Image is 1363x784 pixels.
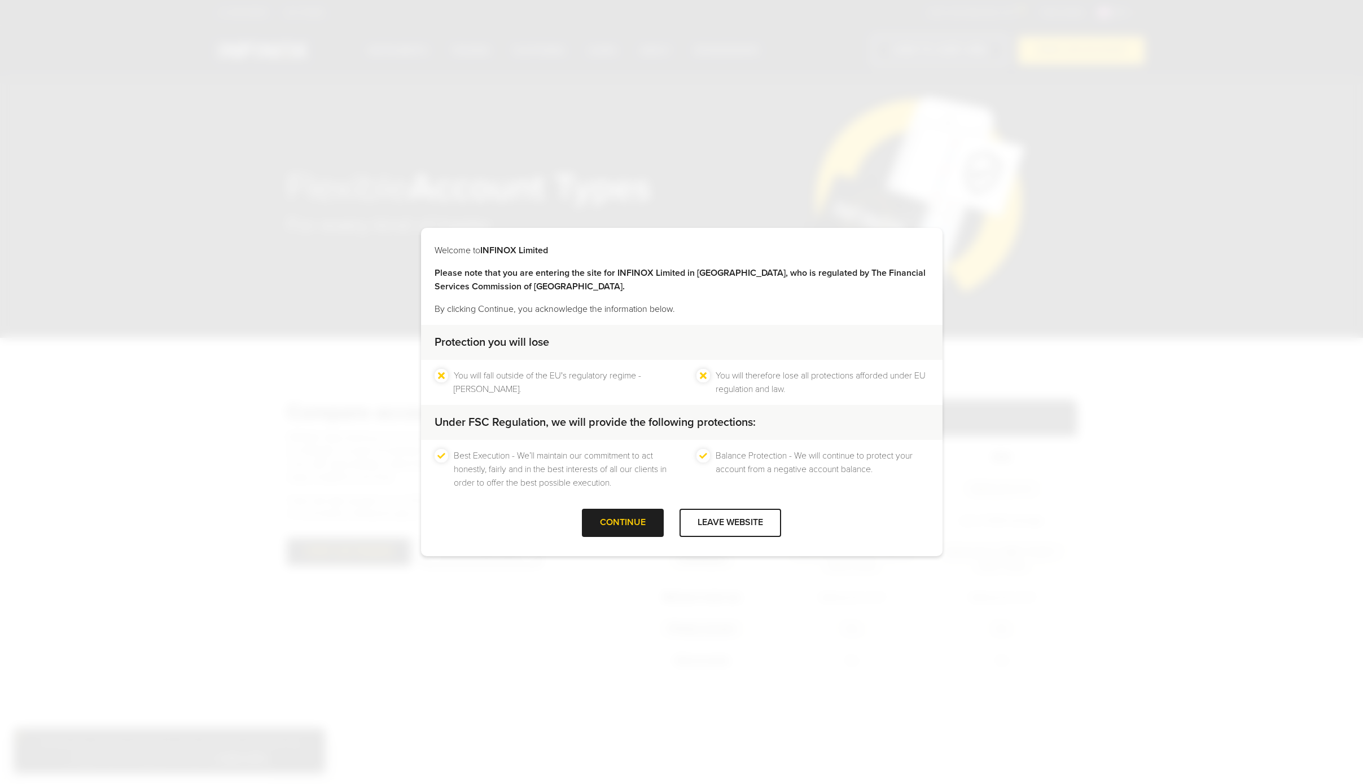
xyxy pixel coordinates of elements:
strong: Protection you will lose [435,336,549,349]
p: Welcome to [435,244,929,257]
div: CONTINUE [582,509,664,536]
li: Best Execution - We’ll maintain our commitment to act honestly, fairly and in the best interests ... [454,449,667,490]
p: By clicking Continue, you acknowledge the information below. [435,302,929,316]
strong: Please note that you are entering the site for INFINOX Limited in [GEOGRAPHIC_DATA], who is regul... [435,267,926,292]
strong: INFINOX Limited [480,245,548,256]
li: You will therefore lose all protections afforded under EU regulation and law. [716,369,929,396]
li: Balance Protection - We will continue to protect your account from a negative account balance. [716,449,929,490]
strong: Under FSC Regulation, we will provide the following protections: [435,416,756,429]
li: You will fall outside of the EU's regulatory regime - [PERSON_NAME]. [454,369,667,396]
div: LEAVE WEBSITE [680,509,781,536]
